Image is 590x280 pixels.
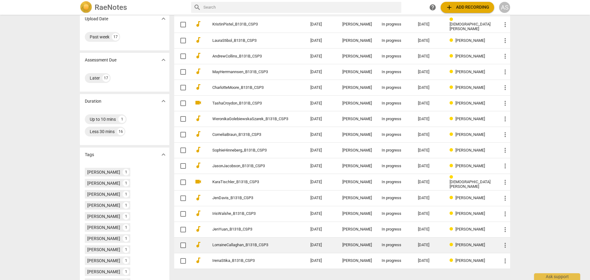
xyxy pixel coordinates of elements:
div: In progress [382,117,408,121]
div: [PERSON_NAME] [342,164,372,168]
span: videocam [195,99,202,106]
div: [PERSON_NAME] [87,246,120,253]
div: [DATE] [418,132,440,137]
p: Assessment Due [85,57,116,63]
span: Review status: in progress [450,38,455,43]
div: [PERSON_NAME] [342,54,372,59]
button: Show more [159,97,168,106]
span: Review status: in progress [450,101,455,105]
div: [DATE] [418,211,440,216]
span: Review status: in progress [450,211,455,216]
span: more_vert [502,21,509,28]
a: IrisWalshe_B131B_CSP3 [212,211,288,216]
a: WeronikaGolebiewskaSzarek_B131B_CSP3 [212,117,288,121]
div: [DATE] [418,180,440,184]
p: Duration [85,98,101,105]
div: 1 [123,257,129,264]
div: [PERSON_NAME] [342,132,372,137]
div: In progress [382,243,408,247]
div: 16 [117,128,124,135]
td: [DATE] [305,143,337,158]
div: 1 [123,235,129,242]
div: [PERSON_NAME] [87,269,120,275]
div: In progress [382,164,408,168]
div: [DATE] [418,117,440,121]
span: add [446,4,453,11]
div: In progress [382,85,408,90]
td: [DATE] [305,206,337,222]
div: [PERSON_NAME] [342,211,372,216]
button: Upload [441,2,494,13]
div: [DATE] [418,164,440,168]
span: Review status: in progress [450,227,455,231]
div: [DATE] [418,258,440,263]
div: In progress [382,227,408,232]
span: expand_more [160,15,167,22]
span: [PERSON_NAME] [455,164,485,168]
div: 1 [123,180,129,187]
div: [DATE] [418,101,440,106]
td: [DATE] [305,190,337,206]
div: [PERSON_NAME] [342,101,372,106]
td: [DATE] [305,49,337,64]
span: more_vert [502,195,509,202]
div: [PERSON_NAME] [87,169,120,175]
span: more_vert [502,115,509,123]
div: 1 [123,191,129,198]
span: audiotrack [195,241,202,248]
span: Review status: in progress [450,164,455,168]
a: AndrewCollins_B131B_CSP3 [212,54,288,59]
span: audiotrack [195,210,202,217]
span: expand_more [160,151,167,158]
span: more_vert [502,147,509,154]
span: help [429,4,436,11]
span: [PERSON_NAME] [455,195,485,200]
span: audiotrack [195,194,202,201]
a: JasonJacobson_B131B_CSP3 [212,164,288,168]
div: [PERSON_NAME] [87,235,120,242]
span: [PERSON_NAME] [455,148,485,152]
img: Logo [80,1,92,14]
input: Search [203,2,399,12]
span: Add recording [446,4,489,11]
div: [PERSON_NAME] [87,258,120,264]
span: more_vert [502,210,509,218]
div: [DATE] [418,38,440,43]
span: [DEMOGRAPHIC_DATA][PERSON_NAME] [450,179,490,189]
span: audiotrack [195,257,202,264]
span: [PERSON_NAME] [455,116,485,121]
a: CorneliaBraun_B131B_CSP3 [212,132,288,137]
div: Up to 10 mins [90,116,116,122]
span: audiotrack [195,52,202,59]
div: [PERSON_NAME] [87,180,120,186]
span: Review status: in progress [450,54,455,58]
div: 1 [123,202,129,209]
span: Review status: in progress [450,258,455,263]
span: Review status: in progress [450,69,455,74]
span: more_vert [502,242,509,249]
span: Review status: in progress [450,17,455,22]
a: IrenaStika_B131B_CSP3 [212,258,288,263]
span: [PERSON_NAME] [455,38,485,43]
div: In progress [382,22,408,27]
div: [PERSON_NAME] [87,202,120,208]
span: audiotrack [195,130,202,138]
button: Show more [159,150,168,159]
a: CharlotteMoore_B131B_CSP3 [212,85,288,90]
div: [PERSON_NAME] [342,85,372,90]
span: [PERSON_NAME] [455,227,485,231]
div: Ask support [534,273,580,280]
div: [PERSON_NAME] [87,213,120,219]
div: 1 [123,268,129,275]
div: 1 [123,224,129,231]
span: Review status: in progress [450,132,455,137]
span: videocam [195,178,202,185]
td: [DATE] [305,96,337,111]
span: [PERSON_NAME] [455,101,485,105]
a: KaraTischler_B131B_CSP3 [212,180,288,184]
div: [PERSON_NAME] [342,227,372,232]
span: more_vert [502,100,509,107]
td: [DATE] [305,222,337,237]
span: more_vert [502,179,509,186]
td: [DATE] [305,158,337,174]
